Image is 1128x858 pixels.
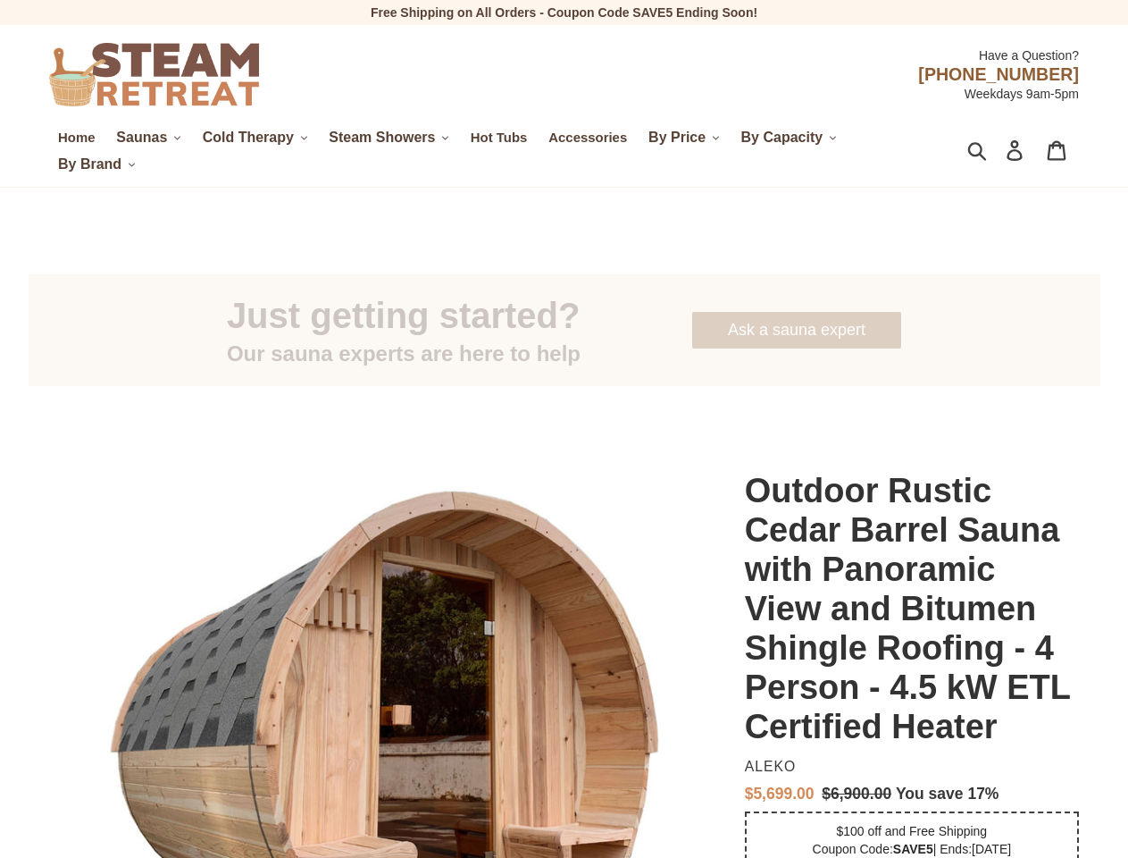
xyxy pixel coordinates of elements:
[732,124,846,151] button: By Capacity
[49,126,104,149] a: Home
[58,156,121,172] span: By Brand
[639,124,729,151] button: By Price
[49,151,145,178] button: By Brand
[194,124,317,151] button: Cold Therapy
[58,130,95,146] span: Home
[918,64,1079,84] span: [PHONE_NUMBER]
[227,339,581,369] div: Our sauna experts are here to help
[813,824,1012,856] span: $100 off and Free Shipping Coupon Code: | Ends:
[116,130,167,146] span: Saunas
[972,842,1011,856] span: [DATE]
[745,785,815,803] span: $5,699.00
[329,130,435,146] span: Steam Showers
[896,785,998,803] span: You save 17%
[227,292,581,339] div: Just getting started?
[648,130,706,146] span: By Price
[893,842,933,856] b: SAVE5
[741,130,823,146] span: By Capacity
[471,130,528,146] span: Hot Tubs
[822,785,891,803] s: $6,900.00
[539,126,636,149] a: Accessories
[320,124,458,151] button: Steam Showers
[203,130,294,146] span: Cold Therapy
[745,471,1079,746] h1: Outdoor Rustic Cedar Barrel Sauna with Panoramic View and Bitumen Shingle Roofing - 4 Person - 4....
[462,126,537,149] a: Hot Tubs
[49,43,259,106] img: Steam Retreat
[107,124,189,151] button: Saunas
[692,312,901,349] a: Ask a sauna expert
[548,130,627,146] span: Accessories
[965,87,1079,101] span: Weekdays 9am-5pm
[392,38,1079,64] div: Have a Question?
[745,758,1072,776] dd: Aleko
